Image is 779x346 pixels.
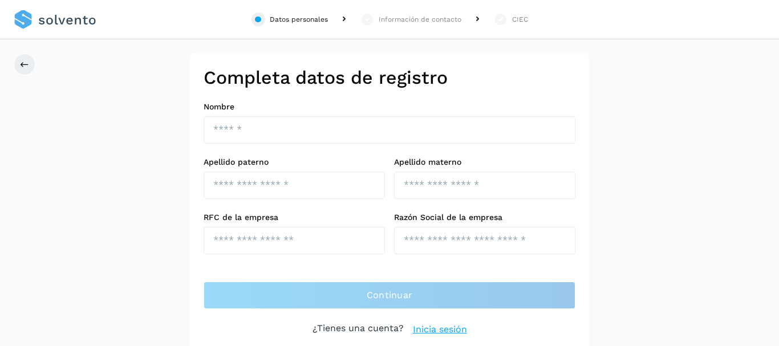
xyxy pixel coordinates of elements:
a: Inicia sesión [413,323,467,336]
span: Continuar [367,289,413,302]
label: Nombre [204,102,575,112]
label: Razón Social de la empresa [394,213,575,222]
div: CIEC [512,14,528,25]
div: Datos personales [270,14,328,25]
label: Apellido paterno [204,157,385,167]
p: ¿Tienes una cuenta? [313,323,404,336]
h2: Completa datos de registro [204,67,575,88]
button: Continuar [204,282,575,309]
div: Información de contacto [379,14,461,25]
label: RFC de la empresa [204,213,385,222]
label: Apellido materno [394,157,575,167]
